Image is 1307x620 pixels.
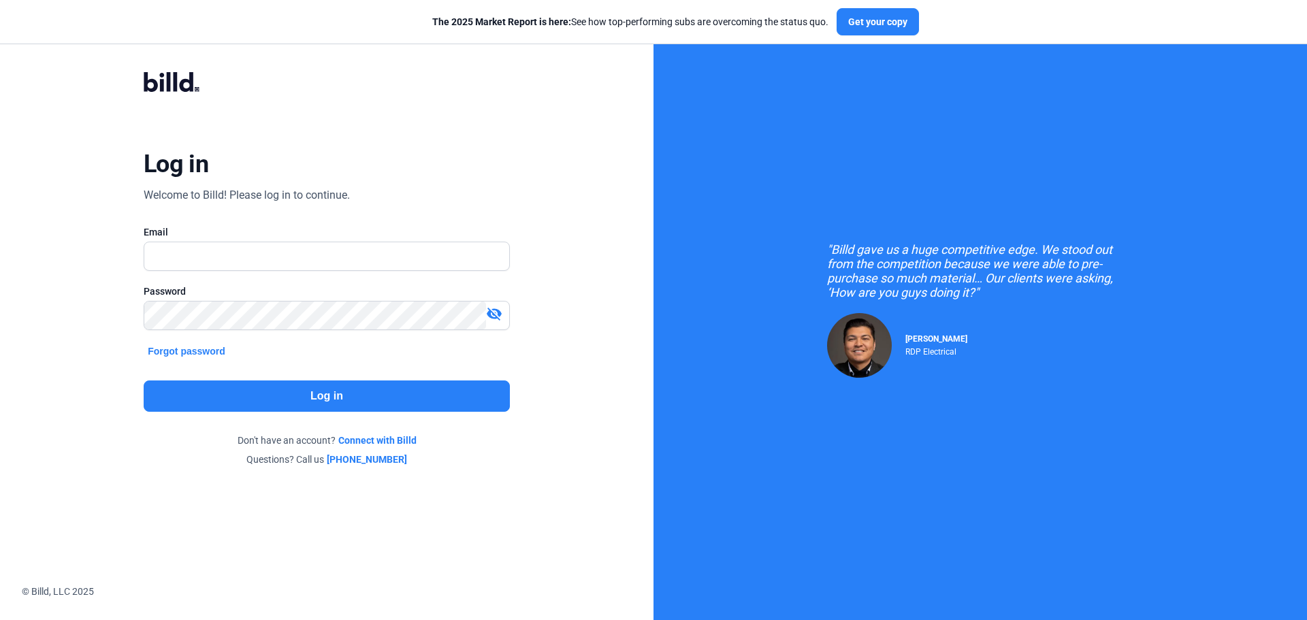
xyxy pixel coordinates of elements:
button: Get your copy [837,8,919,35]
div: Email [144,225,510,239]
div: Questions? Call us [144,453,510,466]
img: Raul Pacheco [827,313,892,378]
span: The 2025 Market Report is here: [432,16,571,27]
button: Forgot password [144,344,229,359]
div: See how top-performing subs are overcoming the status quo. [432,15,828,29]
div: RDP Electrical [905,344,967,357]
div: Log in [144,149,208,179]
button: Log in [144,380,510,412]
div: "Billd gave us a huge competitive edge. We stood out from the competition because we were able to... [827,242,1133,299]
span: [PERSON_NAME] [905,334,967,344]
div: Don't have an account? [144,434,510,447]
a: [PHONE_NUMBER] [327,453,407,466]
mat-icon: visibility_off [486,306,502,322]
a: Connect with Billd [338,434,417,447]
div: Welcome to Billd! Please log in to continue. [144,187,350,203]
div: Password [144,284,510,298]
